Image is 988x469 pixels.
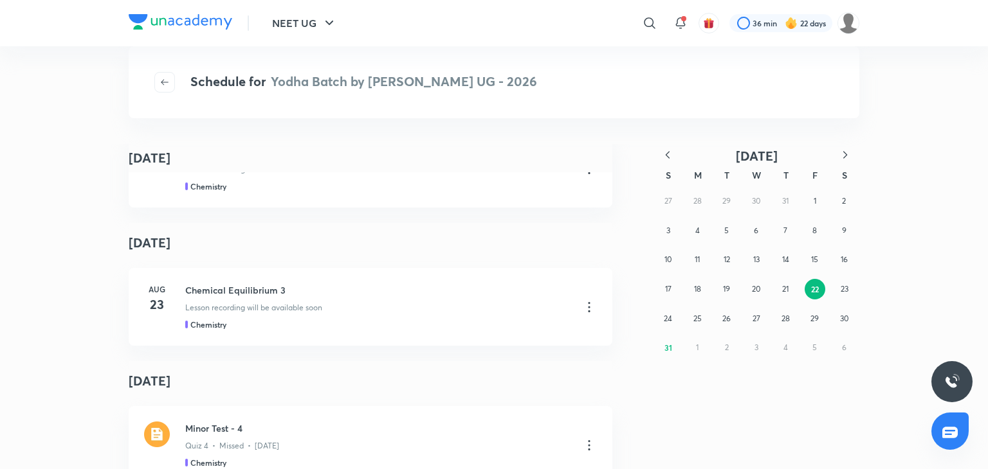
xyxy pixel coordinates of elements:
[717,249,737,270] button: August 12, 2025
[842,226,846,235] abbr: August 9, 2025
[185,440,279,452] p: Quiz 4 • Missed • [DATE]
[782,314,790,323] abbr: August 28, 2025
[687,279,708,299] button: August 18, 2025
[190,181,226,192] h5: Chemistry
[724,226,729,235] abbr: August 5, 2025
[129,223,612,263] h4: [DATE]
[185,283,571,297] h3: Chemical Equilibrium 3
[775,308,796,329] button: August 28, 2025
[775,249,796,270] button: August 14, 2025
[694,169,702,181] abbr: Monday
[834,220,854,241] button: August 9, 2025
[695,254,700,264] abbr: August 11, 2025
[695,226,700,235] abbr: August 4, 2025
[271,73,537,90] span: Yodha Batch by [PERSON_NAME] UG - 2026
[752,284,760,294] abbr: August 20, 2025
[837,12,859,34] img: Tanya Kumari
[812,169,818,181] abbr: Friday
[841,254,848,264] abbr: August 16, 2025
[944,374,960,389] img: ttu
[785,17,798,30] img: streak
[129,268,612,346] a: Aug23Chemical Equilibrium 3Lesson recording will be available soonChemistry
[783,169,789,181] abbr: Thursday
[658,308,679,329] button: August 24, 2025
[664,342,672,353] abbr: August 31, 2025
[841,284,848,294] abbr: August 23, 2025
[687,308,708,329] button: August 25, 2025
[717,220,737,241] button: August 5, 2025
[753,314,760,323] abbr: August 27, 2025
[190,319,226,330] h5: Chemistry
[658,249,679,270] button: August 10, 2025
[687,249,708,270] button: August 11, 2025
[805,279,825,299] button: August 22, 2025
[144,283,170,295] h6: Aug
[724,254,730,264] abbr: August 12, 2025
[736,147,778,164] span: [DATE]
[810,314,819,323] abbr: August 29, 2025
[805,220,825,241] button: August 8, 2025
[811,284,819,294] abbr: August 22, 2025
[842,196,846,206] abbr: August 2, 2025
[722,314,731,323] abbr: August 26, 2025
[752,169,761,181] abbr: Wednesday
[754,226,758,235] abbr: August 6, 2025
[129,361,612,401] h4: [DATE]
[746,220,767,241] button: August 6, 2025
[717,279,737,299] button: August 19, 2025
[834,279,855,299] button: August 23, 2025
[724,169,729,181] abbr: Tuesday
[782,284,789,294] abbr: August 21, 2025
[129,14,232,33] a: Company Logo
[129,148,170,168] h4: [DATE]
[811,254,818,264] abbr: August 15, 2025
[699,13,719,33] button: avatar
[805,308,825,329] button: August 29, 2025
[834,191,854,211] button: August 2, 2025
[658,279,679,299] button: August 17, 2025
[190,72,537,93] h4: Schedule for
[666,169,671,181] abbr: Sunday
[682,148,831,164] button: [DATE]
[694,284,701,294] abbr: August 18, 2025
[834,308,854,329] button: August 30, 2025
[693,314,702,323] abbr: August 25, 2025
[753,254,760,264] abbr: August 13, 2025
[782,254,789,264] abbr: August 14, 2025
[805,191,825,211] button: August 1, 2025
[129,14,232,30] img: Company Logo
[840,314,848,323] abbr: August 30, 2025
[664,314,672,323] abbr: August 24, 2025
[805,249,825,270] button: August 15, 2025
[666,226,670,235] abbr: August 3, 2025
[842,169,847,181] abbr: Saturday
[664,254,672,264] abbr: August 10, 2025
[703,17,715,29] img: avatar
[783,226,787,235] abbr: August 7, 2025
[144,421,170,447] img: quiz
[746,308,767,329] button: August 27, 2025
[814,196,816,206] abbr: August 1, 2025
[775,220,796,241] button: August 7, 2025
[687,220,708,241] button: August 4, 2025
[665,284,672,294] abbr: August 17, 2025
[812,226,817,235] abbr: August 8, 2025
[834,249,854,270] button: August 16, 2025
[775,279,796,299] button: August 21, 2025
[658,220,679,241] button: August 3, 2025
[190,457,226,468] h5: Chemistry
[185,302,322,314] p: Lesson recording will be available soon
[723,284,730,294] abbr: August 19, 2025
[717,308,737,329] button: August 26, 2025
[264,10,345,36] button: NEET UG
[185,421,571,435] h3: Minor Test - 4
[746,279,767,299] button: August 20, 2025
[658,337,679,358] button: August 31, 2025
[746,249,767,270] button: August 13, 2025
[144,295,170,314] h4: 23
